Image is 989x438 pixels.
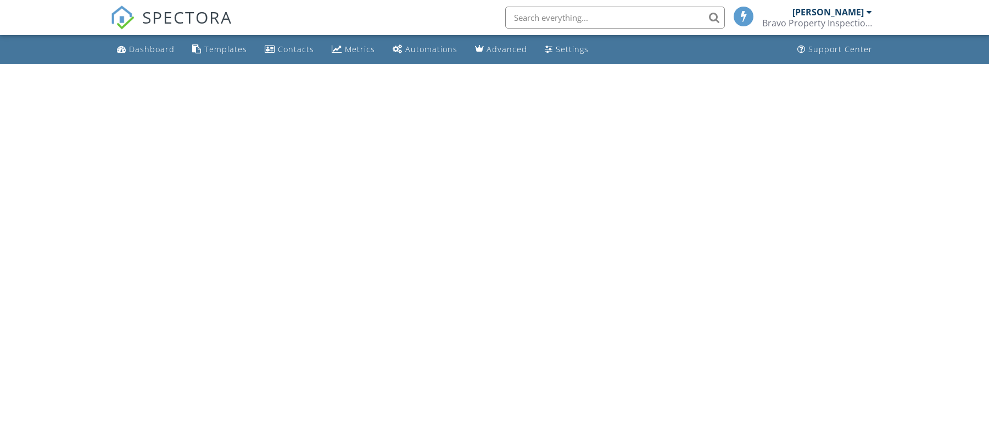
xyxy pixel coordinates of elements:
[345,44,375,54] div: Metrics
[505,7,725,29] input: Search everything...
[110,15,232,38] a: SPECTORA
[792,7,864,18] div: [PERSON_NAME]
[129,44,175,54] div: Dashboard
[793,40,877,60] a: Support Center
[142,5,232,29] span: SPECTORA
[113,40,179,60] a: Dashboard
[110,5,135,30] img: The Best Home Inspection Software - Spectora
[388,40,462,60] a: Automations (Basic)
[278,44,314,54] div: Contacts
[487,44,527,54] div: Advanced
[204,44,247,54] div: Templates
[808,44,873,54] div: Support Center
[540,40,593,60] a: Settings
[327,40,379,60] a: Metrics
[556,44,589,54] div: Settings
[471,40,532,60] a: Advanced
[188,40,252,60] a: Templates
[762,18,872,29] div: Bravo Property Inspections
[260,40,319,60] a: Contacts
[405,44,457,54] div: Automations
